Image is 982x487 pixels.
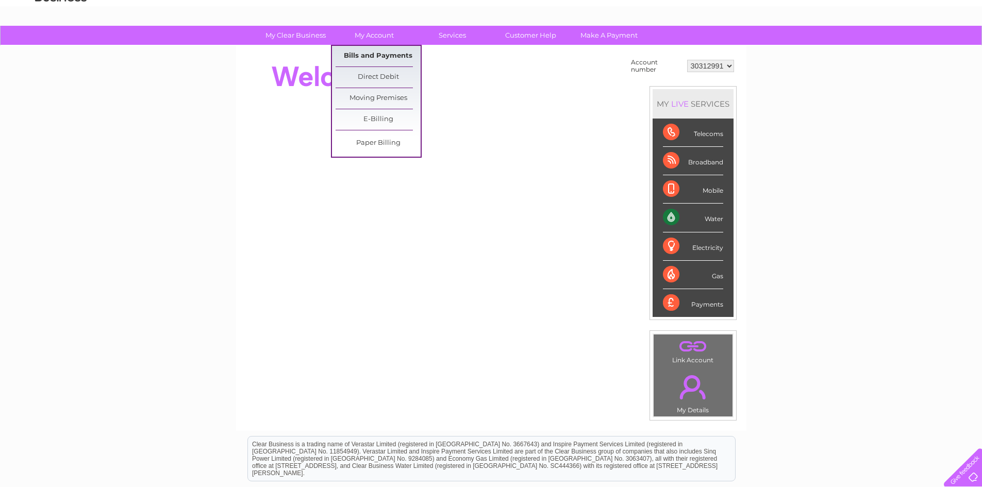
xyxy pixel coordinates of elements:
td: My Details [653,366,733,417]
a: Services [410,26,495,45]
td: Link Account [653,334,733,366]
a: Moving Premises [336,88,421,109]
a: Water [801,44,820,52]
a: Energy [826,44,849,52]
div: LIVE [669,99,691,109]
div: Clear Business is a trading name of Verastar Limited (registered in [GEOGRAPHIC_DATA] No. 3667643... [248,6,735,50]
div: Gas [663,261,723,289]
div: Water [663,204,723,232]
a: Paper Billing [336,133,421,154]
div: Electricity [663,232,723,261]
a: My Clear Business [253,26,338,45]
a: Customer Help [488,26,573,45]
a: Contact [913,44,939,52]
div: Broadband [663,147,723,175]
a: E-Billing [336,109,421,130]
div: MY SERVICES [653,89,734,119]
img: logo.png [35,27,87,58]
a: . [656,369,730,405]
a: 0333 014 3131 [788,5,859,18]
a: . [656,337,730,355]
div: Payments [663,289,723,317]
a: Bills and Payments [336,46,421,66]
a: My Account [331,26,417,45]
a: Direct Debit [336,67,421,88]
a: Telecoms [855,44,886,52]
a: Make A Payment [567,26,652,45]
a: Log out [948,44,972,52]
a: Blog [892,44,907,52]
div: Telecoms [663,119,723,147]
div: Mobile [663,175,723,204]
td: Account number [628,56,685,76]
